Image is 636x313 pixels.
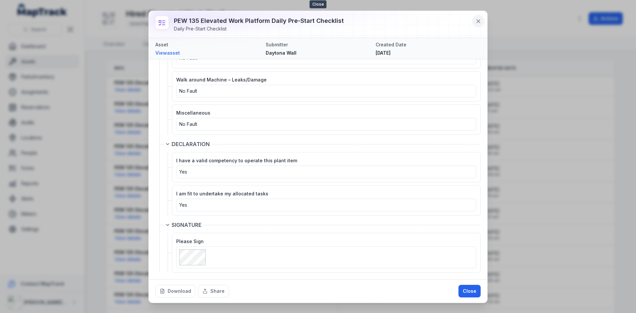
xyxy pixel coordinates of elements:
[198,285,229,297] button: Share
[174,26,344,32] div: Daily Pre-Start Checklist
[155,42,168,47] span: Asset
[266,50,296,56] span: Daytona Wall
[172,221,201,229] span: SIGNATURE
[176,77,267,82] span: Walk around Machine – Leaks/Damage
[155,285,195,297] button: Download
[376,50,391,56] time: 10/10/2025, 8:50:08 AM
[176,110,210,116] span: Miscellaneous
[172,140,210,148] span: DECLARATION
[155,50,260,56] a: Viewasset
[376,42,406,47] span: Created Date
[179,169,187,175] span: Yes
[176,238,204,244] span: Please Sign
[176,191,268,196] span: I am fit to undertake my allocated tasks
[458,285,481,297] button: Close
[266,42,288,47] span: Submitter
[179,88,197,94] span: No Fault
[174,16,344,26] h3: PEW 135 Elevated Work Platform Daily Pre-Start Checklist
[176,158,297,163] span: I have a valid competency to operate this plant item
[376,50,391,56] span: [DATE]
[179,121,197,127] span: No Fault
[310,0,327,8] span: Close
[179,202,187,208] span: Yes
